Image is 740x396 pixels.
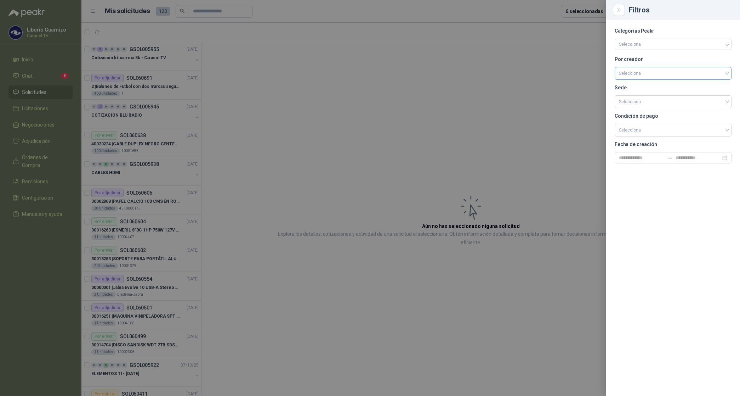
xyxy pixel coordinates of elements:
p: Por creador [615,57,732,61]
p: Categorías Peakr [615,29,732,33]
div: Filtros [629,6,732,13]
span: to [667,155,673,161]
span: swap-right [667,155,673,161]
p: Sede [615,85,732,90]
button: Close [615,6,623,14]
p: Condición de pago [615,114,732,118]
p: Fecha de creación [615,142,732,146]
